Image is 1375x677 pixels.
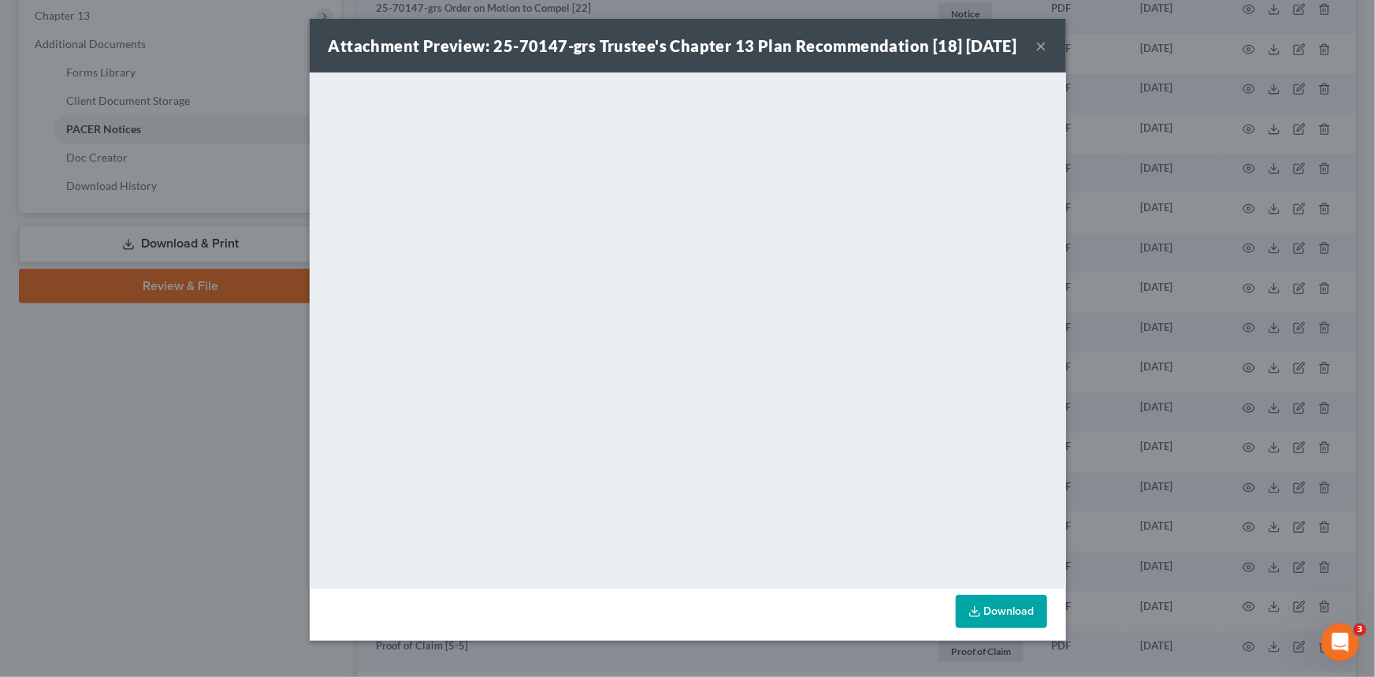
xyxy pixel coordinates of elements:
iframe: <object ng-attr-data='[URL][DOMAIN_NAME]' type='application/pdf' width='100%' height='650px'></ob... [310,73,1066,585]
a: Download [956,595,1047,628]
button: × [1036,36,1047,55]
iframe: Intercom live chat [1321,623,1359,661]
strong: Attachment Preview: 25-70147-grs Trustee's Chapter 13 Plan Recommendation [18] [DATE] [329,36,1017,55]
span: 3 [1354,623,1366,636]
